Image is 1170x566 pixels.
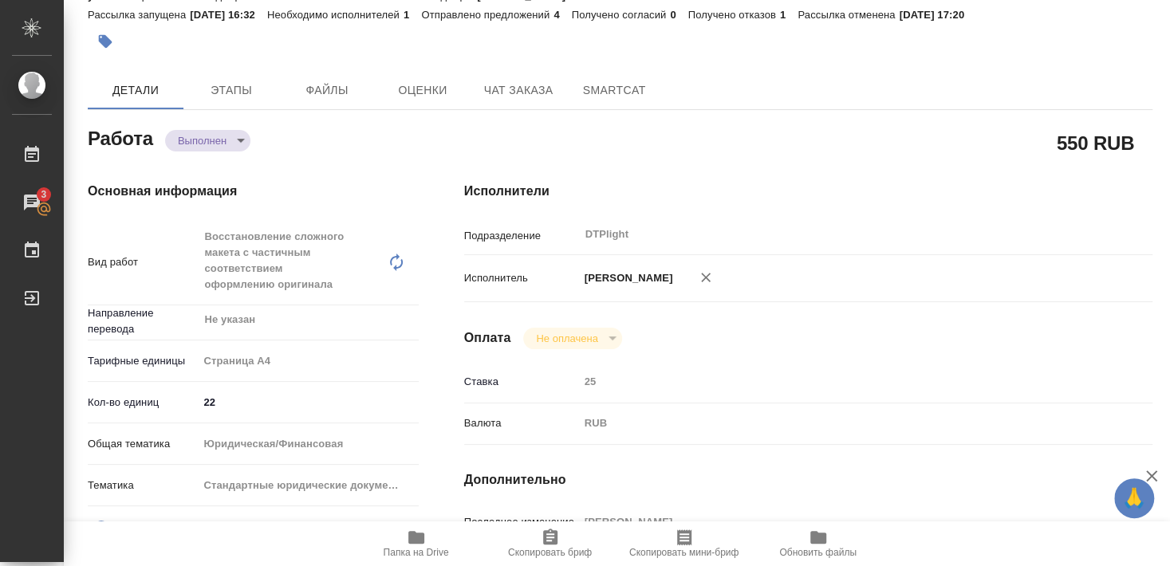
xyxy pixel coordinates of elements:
p: [DATE] 16:32 [190,9,267,21]
p: Подразделение [464,228,579,244]
p: Направление перевода [88,305,198,337]
p: Отправлено предложений [421,9,553,21]
p: Ставка [464,374,579,390]
span: Папка на Drive [384,547,449,558]
span: Обновить файлы [779,547,857,558]
h4: Исполнители [464,182,1152,201]
a: 3 [4,183,60,222]
p: 0 [670,9,687,21]
div: Выполнен [165,130,250,151]
div: Стандартные юридические документы, договоры, уставы [198,472,419,499]
input: ✎ Введи что-нибудь [198,391,419,414]
button: Не оплачена [531,332,602,345]
p: Последнее изменение [464,514,579,530]
span: Чат заказа [480,81,557,100]
p: 4 [553,9,571,21]
h4: Дополнительно [464,470,1152,489]
span: 🙏 [1121,481,1148,515]
p: Необходимо исполнителей [267,9,404,21]
button: Удалить исполнителя [688,260,723,295]
h4: Оплата [464,328,511,348]
p: Тарифные единицы [88,353,198,369]
p: 1 [404,9,421,21]
p: Общая тематика [88,436,198,452]
button: Скопировать бриф [483,521,617,566]
button: Добавить тэг [88,24,123,59]
span: Оценки [384,81,461,100]
div: Выполнен [523,328,621,349]
input: Пустое поле [579,510,1095,533]
span: Файлы [289,81,365,100]
span: Этапы [193,81,270,100]
div: Страница А4 [198,348,419,375]
p: Рассылка отменена [798,9,899,21]
span: SmartCat [576,81,652,100]
h2: Работа [88,123,153,151]
p: [PERSON_NAME] [579,270,673,286]
button: Выполнен [173,134,231,147]
span: Скопировать мини-бриф [629,547,739,558]
p: [DATE] 17:20 [899,9,976,21]
p: 1 [780,9,798,21]
p: Вид работ [88,254,198,270]
p: Кол-во единиц [88,395,198,411]
div: RUB [579,410,1095,437]
h2: 550 RUB [1057,129,1134,156]
button: 🙏 [1114,478,1154,518]
div: Юридическая/Финансовая [198,430,419,458]
h4: Основная информация [88,182,400,201]
button: Скопировать мини-бриф [617,521,751,566]
p: Валюта [464,415,579,431]
button: Папка на Drive [349,521,483,566]
span: Скопировать бриф [508,547,592,558]
p: Исполнитель [464,270,579,286]
p: Получено согласий [572,9,671,21]
button: Обновить файлы [751,521,885,566]
span: Нотариальный заказ [111,519,212,535]
p: Получено отказов [688,9,780,21]
p: Рассылка запущена [88,9,190,21]
p: Тематика [88,478,198,493]
input: Пустое поле [579,370,1095,393]
span: Детали [97,81,174,100]
span: 3 [31,187,56,202]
